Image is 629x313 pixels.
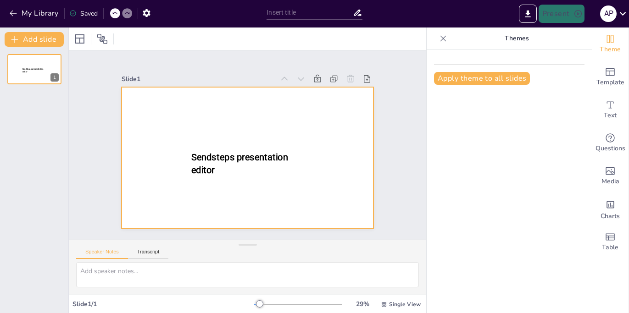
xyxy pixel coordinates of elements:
span: Template [596,77,624,88]
span: Theme [600,44,621,55]
button: Apply theme to all slides [434,72,530,85]
button: My Library [7,6,62,21]
span: Table [602,242,618,253]
span: Questions [596,143,625,154]
div: Add charts and graphs [592,192,629,225]
div: 1 [50,73,59,82]
div: Add text boxes [592,93,629,126]
div: A P [600,5,617,22]
span: Text [604,110,617,121]
span: Media [601,176,619,187]
span: Sendsteps presentation editor [191,152,288,176]
button: Transcript [128,249,169,259]
div: Slide 1 [122,75,274,83]
div: 1 [7,54,61,84]
button: Present [539,5,584,23]
span: Position [97,33,108,44]
div: Get real-time input from your audience [592,126,629,159]
span: Sendsteps presentation editor [22,68,43,73]
button: Export to PowerPoint [519,5,537,23]
button: A P [600,5,617,23]
span: Single View [389,301,421,308]
div: Slide 1 / 1 [72,300,254,308]
div: Add images, graphics, shapes or video [592,159,629,192]
div: Saved [69,9,98,18]
p: Themes [451,27,583,49]
div: Layout [72,32,87,46]
div: 29 % [351,300,373,308]
span: Charts [601,211,620,221]
input: Insert title [267,6,353,19]
div: Change the overall theme [592,27,629,60]
button: Add slide [5,32,64,47]
button: Speaker Notes [76,249,128,259]
div: Add a table [592,225,629,258]
div: Add ready made slides [592,60,629,93]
